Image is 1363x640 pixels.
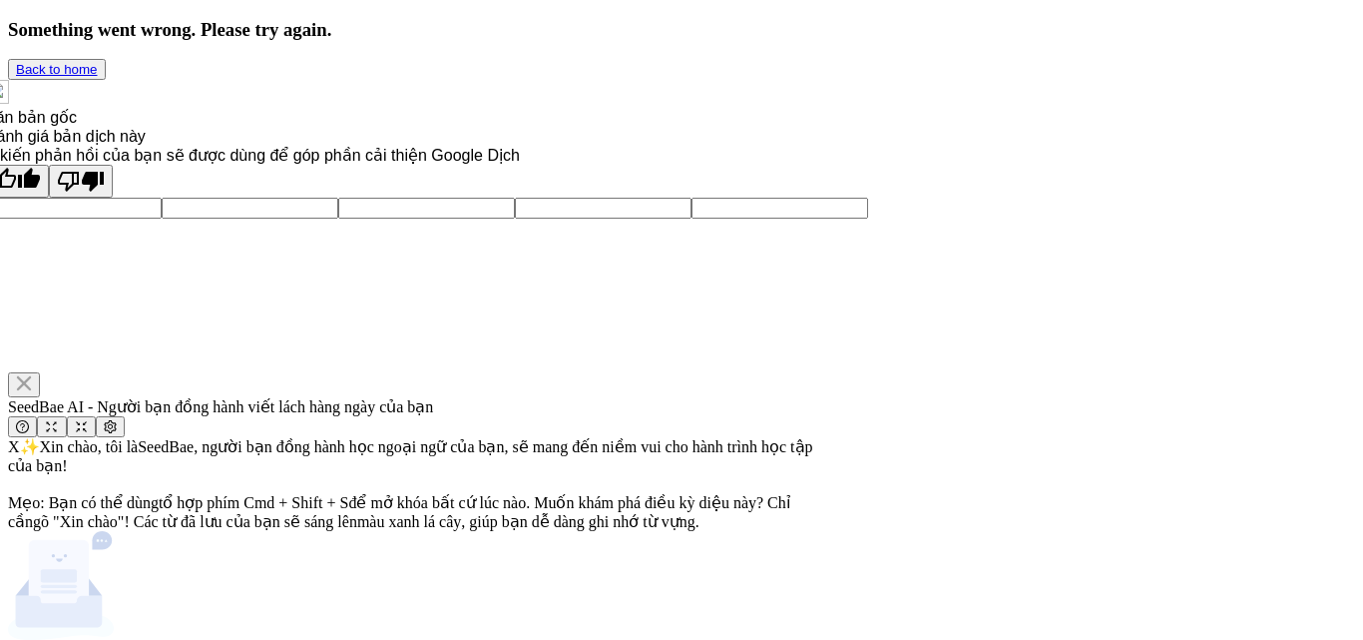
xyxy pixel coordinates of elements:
span: toàn màn hình [45,420,58,433]
button: Đóng [8,372,40,397]
font: , người bạn đồng hành học ngoại ngữ của bạn, sẽ mang đến niềm vui cho hành trình học tập của bạn! [8,438,813,474]
font: ! Các từ đã lưu của bạn sẽ sáng lên [124,513,357,530]
font: X [8,438,20,455]
font: , giúp bạn dễ dàng ghi nhớ từ vựng. [461,513,698,530]
font: ✨ [20,438,40,455]
font: tổ hợp phím Cmd + Shift + S [159,494,349,511]
font: màu xanh lá cây [357,513,461,530]
span: cài đặt [104,420,117,433]
font: SeedBae [138,438,194,455]
span: vòng tròn câu hỏi [16,420,29,433]
font: gõ "Xin chào" [33,513,124,530]
font: Xin chào, tôi là [40,438,139,455]
font: để mở khóa bất cứ lúc nào. Muốn khám phá điều kỳ diệu này? Chỉ cần [8,494,790,530]
a: Back to home [16,62,98,77]
font: Mẹo: Bạn có thể dùng [8,494,159,511]
font: SeedBae AI - Người bạn đồng hành viết lách hàng ngày của bạn [8,398,433,415]
h3: Something went wrong. Please try again. [8,19,1356,41]
span: thoát toàn màn hình [75,420,88,433]
button: Bản dịch kém [49,165,113,198]
button: Back to home [8,59,106,80]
